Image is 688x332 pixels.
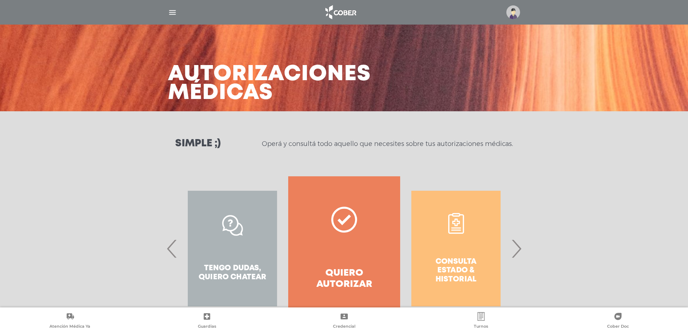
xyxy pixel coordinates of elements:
p: Operá y consultá todo aquello que necesites sobre tus autorizaciones médicas. [262,139,513,148]
span: Next [509,229,523,268]
span: Credencial [333,324,355,330]
h3: Simple ;) [175,139,221,149]
a: Turnos [412,312,549,331]
span: Turnos [474,324,488,330]
a: Quiero autorizar [288,176,400,321]
img: Cober_menu-lines-white.svg [168,8,177,17]
a: Cober Doc [550,312,687,331]
span: Cober Doc [607,324,629,330]
a: Credencial [276,312,412,331]
span: Previous [165,229,179,268]
h4: Quiero autorizar [301,268,387,290]
span: Guardias [198,324,216,330]
h3: Autorizaciones médicas [168,65,371,103]
a: Atención Médica Ya [1,312,138,331]
img: logo_cober_home-white.png [321,4,359,21]
img: profile-placeholder.svg [506,5,520,19]
span: Atención Médica Ya [49,324,90,330]
a: Guardias [138,312,275,331]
